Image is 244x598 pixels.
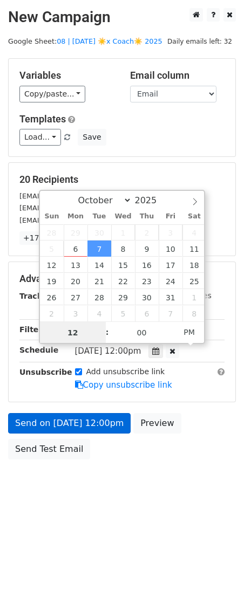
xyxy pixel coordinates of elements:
[169,290,211,301] label: UTM Codes
[19,346,58,354] strong: Schedule
[111,289,135,305] span: October 29, 2025
[133,413,181,434] a: Preview
[40,273,64,289] span: October 19, 2025
[182,273,206,289] span: October 25, 2025
[8,37,162,45] small: Google Sheet:
[40,257,64,273] span: October 12, 2025
[87,257,111,273] span: October 14, 2025
[111,305,135,321] span: November 5, 2025
[159,240,182,257] span: October 10, 2025
[19,204,140,212] small: [EMAIL_ADDRESS][DOMAIN_NAME]
[106,321,109,343] span: :
[87,224,111,240] span: September 30, 2025
[19,174,225,185] h5: 20 Recipients
[135,305,159,321] span: November 6, 2025
[19,231,65,245] a: +17 more
[19,70,114,81] h5: Variables
[182,289,206,305] span: November 1, 2025
[111,257,135,273] span: October 15, 2025
[19,273,225,285] h5: Advanced
[19,216,140,224] small: [EMAIL_ADDRESS][DOMAIN_NAME]
[159,273,182,289] span: October 24, 2025
[40,289,64,305] span: October 26, 2025
[164,36,236,47] span: Daily emails left: 32
[159,224,182,240] span: October 3, 2025
[182,213,206,220] span: Sat
[159,305,182,321] span: November 7, 2025
[40,240,64,257] span: October 5, 2025
[159,289,182,305] span: October 31, 2025
[19,292,56,300] strong: Tracking
[57,37,162,45] a: 08 | [DATE] ☀️x Coach☀️ 2025
[64,213,87,220] span: Mon
[19,192,140,200] small: [EMAIL_ADDRESS][DOMAIN_NAME]
[132,195,171,205] input: Year
[135,289,159,305] span: October 30, 2025
[64,273,87,289] span: October 20, 2025
[135,273,159,289] span: October 23, 2025
[64,257,87,273] span: October 13, 2025
[182,240,206,257] span: October 11, 2025
[182,305,206,321] span: November 8, 2025
[64,305,87,321] span: November 3, 2025
[64,240,87,257] span: October 6, 2025
[111,240,135,257] span: October 8, 2025
[19,325,47,334] strong: Filters
[64,289,87,305] span: October 27, 2025
[78,129,106,146] button: Save
[40,305,64,321] span: November 2, 2025
[87,213,111,220] span: Tue
[19,129,61,146] a: Load...
[87,240,111,257] span: October 7, 2025
[159,257,182,273] span: October 17, 2025
[8,413,131,434] a: Send on [DATE] 12:00pm
[40,213,64,220] span: Sun
[111,273,135,289] span: October 22, 2025
[135,240,159,257] span: October 9, 2025
[75,346,141,356] span: [DATE] 12:00pm
[111,224,135,240] span: October 1, 2025
[182,224,206,240] span: October 4, 2025
[8,8,236,26] h2: New Campaign
[87,273,111,289] span: October 21, 2025
[130,70,225,81] h5: Email column
[64,224,87,240] span: September 29, 2025
[174,321,204,343] span: Click to toggle
[87,305,111,321] span: November 4, 2025
[75,380,172,390] a: Copy unsubscribe link
[190,546,244,598] iframe: Chat Widget
[86,366,165,377] label: Add unsubscribe link
[19,113,66,125] a: Templates
[182,257,206,273] span: October 18, 2025
[135,224,159,240] span: October 2, 2025
[159,213,182,220] span: Fri
[135,257,159,273] span: October 16, 2025
[109,322,175,343] input: Minute
[135,213,159,220] span: Thu
[19,86,85,102] a: Copy/paste...
[8,439,90,459] a: Send Test Email
[40,224,64,240] span: September 28, 2025
[111,213,135,220] span: Wed
[40,322,106,343] input: Hour
[19,368,72,376] strong: Unsubscribe
[164,37,236,45] a: Daily emails left: 32
[87,289,111,305] span: October 28, 2025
